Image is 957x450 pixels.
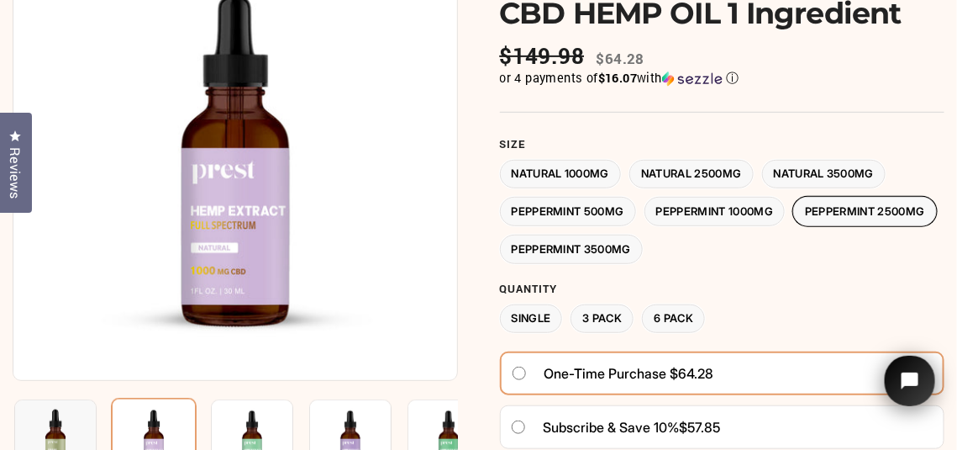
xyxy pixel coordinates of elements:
[4,147,26,199] span: Reviews
[500,70,945,87] div: or 4 payments of with
[511,421,527,434] input: Subscribe & save 10%$57.85
[598,70,637,86] span: $16.07
[629,160,754,189] label: Natural 2500MG
[500,70,945,87] div: or 4 payments of$16.07withSezzle Click to learn more about Sezzle
[500,283,945,296] label: Quantity
[500,197,636,226] label: Peppermint 500MG
[544,360,713,387] span: One-time purchase $64.28
[644,197,786,226] label: Peppermint 1000MG
[500,304,563,334] label: Single
[500,43,589,69] span: $149.98
[512,367,528,380] input: One-time purchase $64.28
[597,49,644,68] span: $64.28
[642,304,705,334] label: 6 Pack
[662,71,723,87] img: Sezzle
[500,138,945,151] label: Size
[543,419,679,436] span: Subscribe & save 10%
[793,197,937,226] label: Peppermint 2500MG
[500,160,622,189] label: Natural 1000MG
[679,419,720,436] span: $57.85
[500,235,644,264] label: Peppermint 3500MG
[762,160,886,189] label: Natural 3500MG
[863,332,957,450] iframe: Tidio Chat
[571,304,634,334] label: 3 Pack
